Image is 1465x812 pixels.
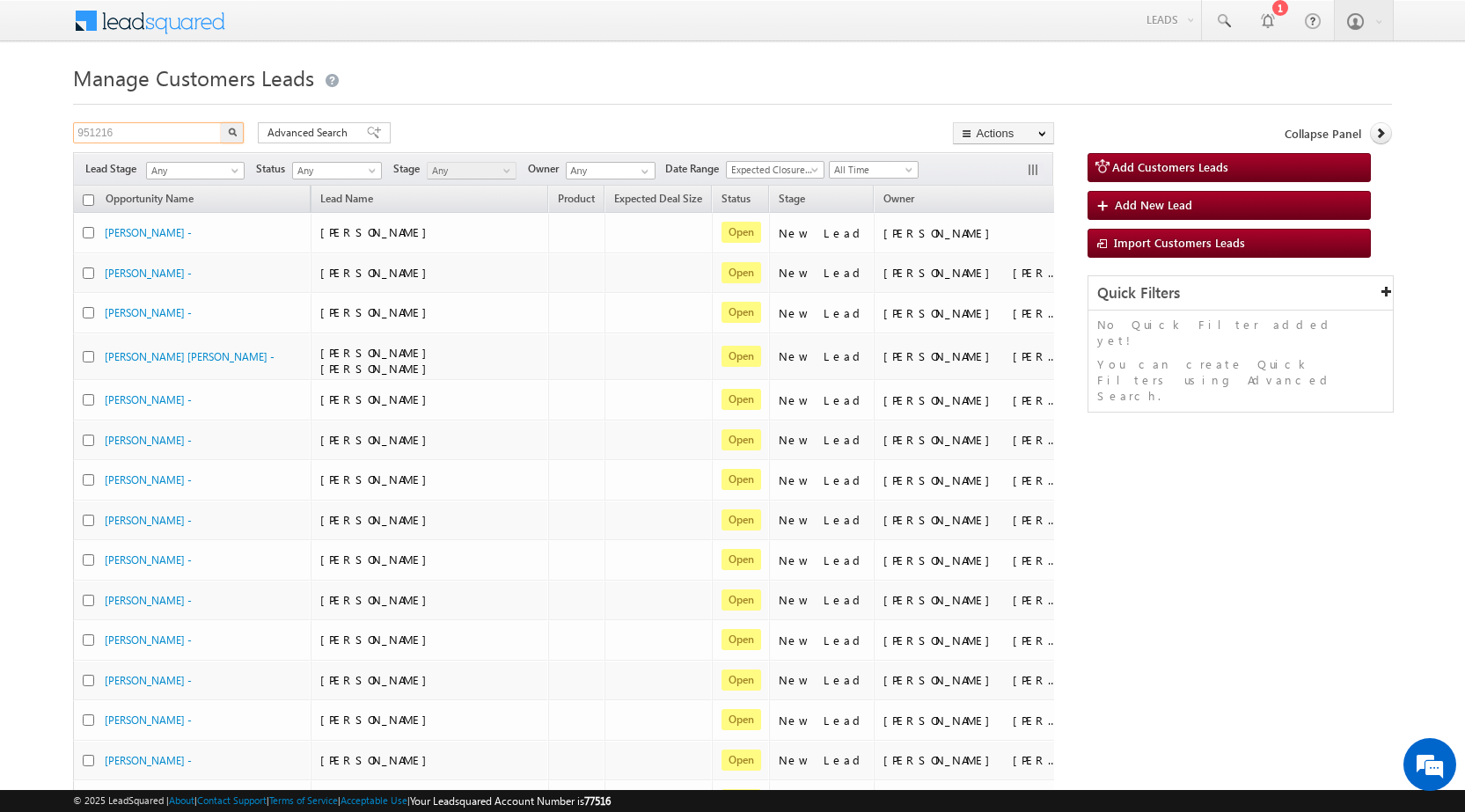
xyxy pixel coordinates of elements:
[614,192,702,205] span: Expected Deal Size
[292,162,382,179] a: Any
[105,393,192,406] a: [PERSON_NAME] -
[320,632,436,647] span: [PERSON_NAME]
[722,669,761,691] span: Open
[727,162,818,178] span: Expected Closure Date
[1097,356,1384,404] p: You can create Quick Filters using Advanced Search.
[830,162,913,178] span: All Time
[722,429,761,450] span: Open
[528,161,566,177] span: Owner
[256,161,292,177] span: Status
[73,793,611,809] span: © 2025 LeadSquared | | | | |
[722,222,761,243] span: Open
[1097,317,1384,348] p: No Quick Filter added yet!
[410,794,611,808] span: Your Leadsquared Account Number is
[779,633,867,648] div: New Lead
[779,392,867,408] div: New Lead
[427,162,516,179] a: Any
[83,194,94,206] input: Check all records
[1114,235,1245,250] span: Import Customers Leads
[632,163,654,180] a: Show All Items
[341,794,407,806] a: Acceptable Use
[883,672,1059,688] div: [PERSON_NAME] [PERSON_NAME]
[169,794,194,806] a: About
[85,161,143,177] span: Lead Stage
[105,514,192,527] a: [PERSON_NAME] -
[320,592,436,607] span: [PERSON_NAME]
[105,713,192,727] a: [PERSON_NAME] -
[73,63,314,91] span: Manage Customers Leads
[722,469,761,490] span: Open
[311,189,382,212] span: Lead Name
[722,549,761,570] span: Open
[105,553,192,567] a: [PERSON_NAME] -
[883,633,1059,648] div: [PERSON_NAME] [PERSON_NAME]
[722,709,761,730] span: Open
[722,589,761,611] span: Open
[105,306,192,319] a: [PERSON_NAME] -
[665,161,726,177] span: Date Range
[722,346,761,367] span: Open
[953,122,1054,144] button: Actions
[1112,159,1228,174] span: Add Customers Leads
[779,552,867,568] div: New Lead
[883,305,1059,321] div: [PERSON_NAME] [PERSON_NAME]
[320,552,436,567] span: [PERSON_NAME]
[320,752,436,767] span: [PERSON_NAME]
[97,189,202,212] a: Opportunity Name
[722,302,761,323] span: Open
[320,672,436,687] span: [PERSON_NAME]
[883,392,1059,408] div: [PERSON_NAME] [PERSON_NAME]
[1115,197,1192,212] span: Add New Lead
[105,633,192,647] a: [PERSON_NAME] -
[320,512,436,527] span: [PERSON_NAME]
[320,265,436,280] span: [PERSON_NAME]
[779,348,867,364] div: New Lead
[779,432,867,448] div: New Lead
[779,192,805,205] span: Stage
[779,305,867,321] div: New Lead
[105,674,192,687] a: [PERSON_NAME] -
[584,794,611,808] span: 77516
[883,348,1059,364] div: [PERSON_NAME] [PERSON_NAME]
[320,432,436,447] span: [PERSON_NAME]
[883,265,1059,281] div: [PERSON_NAME] [PERSON_NAME]
[320,345,436,376] span: [PERSON_NAME] [PERSON_NAME]
[779,265,867,281] div: New Lead
[105,226,192,239] a: [PERSON_NAME] -
[105,594,192,607] a: [PERSON_NAME] -
[722,629,761,650] span: Open
[30,92,74,115] img: d_60004797649_company_0_60004797649
[722,389,761,410] span: Open
[566,162,656,179] input: Type to Search
[883,432,1059,448] div: [PERSON_NAME] [PERSON_NAME]
[779,225,867,241] div: New Lead
[289,9,331,51] div: Minimize live chat window
[320,712,436,727] span: [PERSON_NAME]
[779,592,867,608] div: New Lead
[779,672,867,688] div: New Lead
[228,128,237,136] img: Search
[105,350,275,363] a: [PERSON_NAME] [PERSON_NAME] -
[770,189,814,212] a: Stage
[883,512,1059,528] div: [PERSON_NAME] [PERSON_NAME]
[92,92,296,115] div: Chat with us now
[293,163,377,179] span: Any
[779,752,867,768] div: New Lead
[105,267,192,280] a: [PERSON_NAME] -
[320,304,436,319] span: [PERSON_NAME]
[147,163,238,179] span: Any
[320,224,436,239] span: [PERSON_NAME]
[726,161,824,179] a: Expected Closure Date
[779,472,867,488] div: New Lead
[105,754,192,767] a: [PERSON_NAME] -
[829,161,919,179] a: All Time
[883,552,1059,568] div: [PERSON_NAME] [PERSON_NAME]
[558,192,595,205] span: Product
[106,192,194,205] span: Opportunity Name
[320,472,436,486] span: [PERSON_NAME]
[883,752,1059,768] div: [PERSON_NAME] [PERSON_NAME]
[1088,276,1393,311] div: Quick Filters
[23,163,321,527] textarea: Type your message and hit 'Enter'
[267,125,353,141] span: Advanced Search
[722,262,761,283] span: Open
